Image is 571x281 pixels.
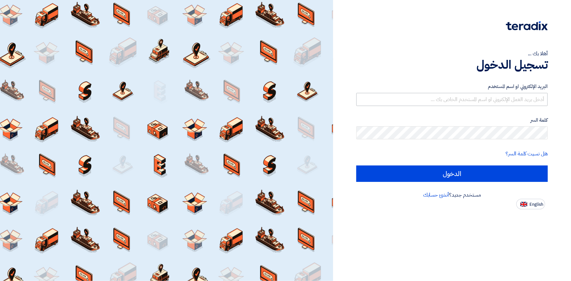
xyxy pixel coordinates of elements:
h1: تسجيل الدخول [356,58,548,72]
button: English [516,199,545,209]
img: Teradix logo [506,21,548,30]
img: en-US.png [520,202,527,207]
input: الدخول [356,166,548,182]
label: البريد الإلكتروني او اسم المستخدم [356,83,548,90]
input: أدخل بريد العمل الإلكتروني او اسم المستخدم الخاص بك ... [356,93,548,106]
a: أنشئ حسابك [423,191,449,199]
div: أهلا بك ... [356,50,548,58]
span: English [529,202,543,207]
div: مستخدم جديد؟ [356,191,548,199]
a: هل نسيت كلمة السر؟ [506,150,548,158]
label: كلمة السر [356,116,548,124]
